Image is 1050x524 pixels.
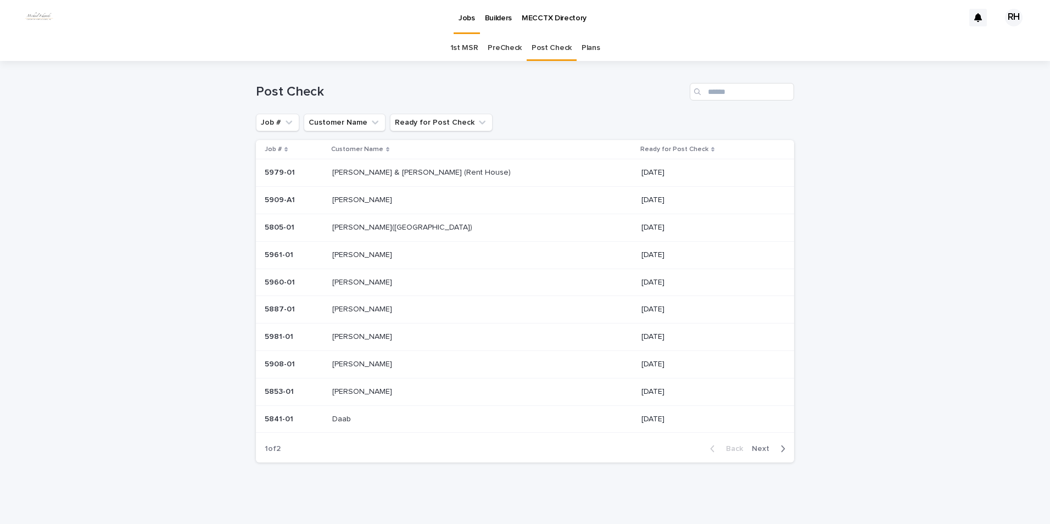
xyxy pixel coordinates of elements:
h1: Post Check [256,84,685,100]
a: PreCheck [488,35,522,61]
p: 5961-01 [265,248,295,260]
p: [PERSON_NAME] [332,330,394,342]
p: [PERSON_NAME] [332,358,394,369]
span: Next [752,445,776,453]
span: Back [719,445,743,453]
tr: 5909-A15909-A1 [PERSON_NAME][PERSON_NAME] [DATE] [256,187,794,214]
p: [DATE] [641,278,777,287]
tr: 5853-015853-01 [PERSON_NAME][PERSON_NAME] [DATE] [256,378,794,405]
p: 1 of 2 [256,436,289,462]
tr: 5841-015841-01 DaabDaab [DATE] [256,405,794,433]
button: Customer Name [304,114,386,131]
p: [DATE] [641,305,777,314]
a: Post Check [532,35,572,61]
tr: 5805-015805-01 [PERSON_NAME]([GEOGRAPHIC_DATA])[PERSON_NAME]([GEOGRAPHIC_DATA]) [DATE] [256,214,794,241]
a: 1st MSR [450,35,478,61]
p: 5805-01 [265,221,297,232]
p: [DATE] [641,360,777,369]
p: 5841-01 [265,412,295,424]
p: [PERSON_NAME] [332,303,394,314]
p: [DATE] [641,168,777,177]
button: Ready for Post Check [390,114,493,131]
p: [DATE] [641,250,777,260]
p: [DATE] [641,415,777,424]
img: dhEtdSsQReaQtgKTuLrt [22,7,56,29]
button: Back [701,444,747,454]
p: 5908-01 [265,358,297,369]
p: Daab [332,412,353,424]
p: [DATE] [641,332,777,342]
p: 5853-01 [265,385,296,397]
p: Job # [265,143,282,155]
p: [PERSON_NAME] [332,248,394,260]
p: [PERSON_NAME] [332,193,394,205]
tr: 5887-015887-01 [PERSON_NAME][PERSON_NAME] [DATE] [256,296,794,324]
p: 5960-01 [265,276,297,287]
a: Plans [582,35,600,61]
tr: 5961-015961-01 [PERSON_NAME][PERSON_NAME] [DATE] [256,241,794,269]
p: [DATE] [641,223,777,232]
tr: 5979-015979-01 [PERSON_NAME] & [PERSON_NAME] (Rent House)[PERSON_NAME] & [PERSON_NAME] (Rent Hous... [256,159,794,187]
p: [PERSON_NAME] [332,276,394,287]
input: Search [690,83,794,101]
p: 5909-A1 [265,193,297,205]
p: [DATE] [641,387,777,397]
p: [PERSON_NAME] [332,385,394,397]
button: Next [747,444,794,454]
tr: 5908-015908-01 [PERSON_NAME][PERSON_NAME] [DATE] [256,350,794,378]
tr: 5981-015981-01 [PERSON_NAME][PERSON_NAME] [DATE] [256,324,794,351]
p: Customer Name [331,143,383,155]
p: [PERSON_NAME]([GEOGRAPHIC_DATA]) [332,221,474,232]
p: 5979-01 [265,166,297,177]
p: [DATE] [641,196,777,205]
p: 5887-01 [265,303,297,314]
button: Job # [256,114,299,131]
div: RH [1005,9,1023,26]
p: [PERSON_NAME] & [PERSON_NAME] (Rent House) [332,166,513,177]
tr: 5960-015960-01 [PERSON_NAME][PERSON_NAME] [DATE] [256,269,794,296]
p: Ready for Post Check [640,143,708,155]
p: 5981-01 [265,330,295,342]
